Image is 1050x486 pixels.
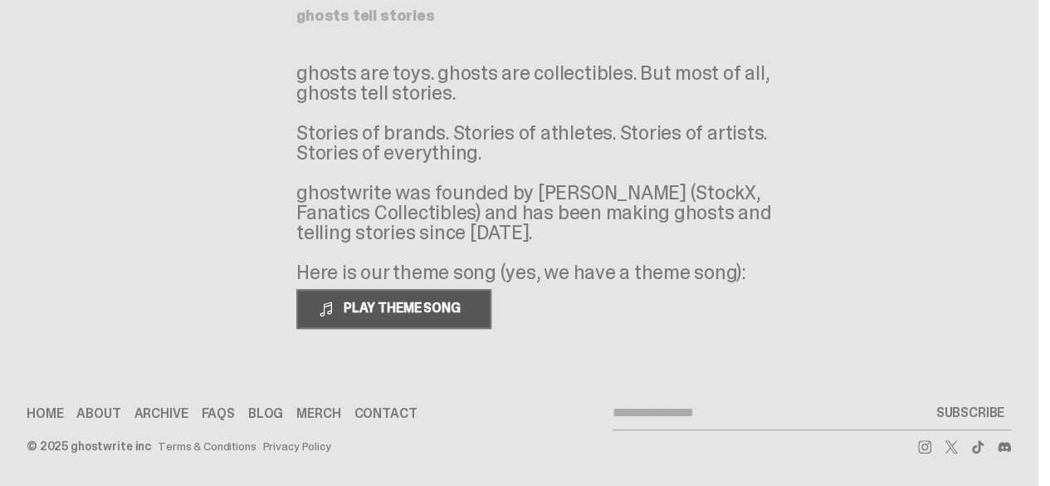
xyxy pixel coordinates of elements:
[296,63,794,282] p: ghosts are toys. ghosts are collectibles. But most of all, ghosts tell stories. Stories of brands...
[263,440,331,452] a: Privacy Policy
[27,407,63,420] a: Home
[296,407,340,420] a: Merch
[201,407,234,420] a: FAQs
[296,289,491,329] button: PLAY THEME SONG
[296,8,741,23] h1: ghosts tell stories
[76,407,120,420] a: About
[27,440,151,452] div: © 2025 ghostwrite inc
[354,407,417,420] a: Contact
[929,396,1011,430] button: SUBSCRIBE
[134,407,188,420] a: Archive
[337,299,471,317] span: PLAY THEME SONG
[158,440,256,452] a: Terms & Conditions
[248,407,283,420] a: Blog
